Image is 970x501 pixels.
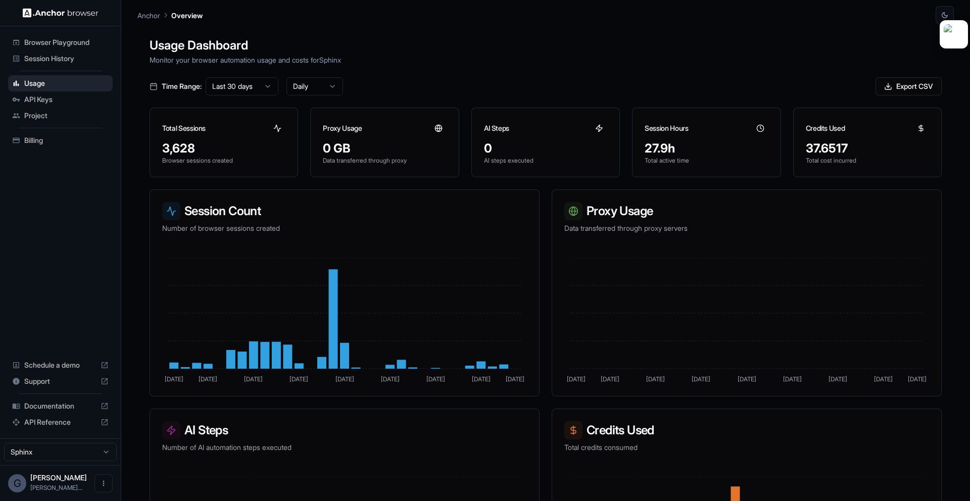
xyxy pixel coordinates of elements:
tspan: [DATE] [908,375,927,383]
div: Schedule a demo [8,357,113,373]
img: Anchor Logo [23,8,99,18]
span: Documentation [24,401,96,411]
tspan: [DATE] [426,375,445,383]
tspan: [DATE] [381,375,400,383]
tspan: [DATE] [646,375,665,383]
h3: Proxy Usage [564,202,929,220]
div: G [8,474,26,492]
div: Documentation [8,398,113,414]
tspan: [DATE] [874,375,893,383]
h3: Total Sessions [162,123,206,133]
h3: Session Hours [645,123,688,133]
p: Data transferred through proxy servers [564,223,929,233]
span: API Keys [24,94,109,105]
tspan: [DATE] [335,375,354,383]
p: Data transferred through proxy [323,157,446,165]
p: Number of browser sessions created [162,223,527,233]
span: Time Range: [162,81,202,91]
p: Total cost incurred [806,157,929,165]
div: API Keys [8,91,113,108]
tspan: [DATE] [738,375,756,383]
span: Gabriel Taboada [30,473,87,482]
nav: breadcrumb [137,10,203,21]
h3: Session Count [162,202,527,220]
div: Billing [8,132,113,148]
span: Project [24,111,109,121]
tspan: [DATE] [244,375,263,383]
div: 37.6517 [806,140,929,157]
tspan: [DATE] [472,375,491,383]
div: Session History [8,51,113,67]
div: Usage [8,75,113,91]
p: Number of AI automation steps executed [162,442,527,453]
span: Billing [24,135,109,145]
p: Monitor your browser automation usage and costs for Sphinx [150,55,942,65]
span: Support [24,376,96,386]
tspan: [DATE] [199,375,217,383]
h3: Proxy Usage [323,123,362,133]
span: gabriel@sphinxhq.com [30,484,82,491]
span: Schedule a demo [24,360,96,370]
p: Overview [171,10,203,21]
p: Anchor [137,10,160,21]
div: Support [8,373,113,389]
span: API Reference [24,417,96,427]
tspan: [DATE] [783,375,802,383]
p: Total active time [645,157,768,165]
h3: Credits Used [564,421,929,439]
tspan: [DATE] [289,375,308,383]
button: Open menu [94,474,113,492]
img: Sphinx [944,24,964,44]
tspan: [DATE] [601,375,619,383]
tspan: [DATE] [829,375,847,383]
tspan: [DATE] [165,375,183,383]
span: Session History [24,54,109,64]
h1: Usage Dashboard [150,36,942,55]
h3: AI Steps [484,123,509,133]
div: 27.9h [645,140,768,157]
h3: Credits Used [806,123,845,133]
div: 0 GB [323,140,446,157]
p: AI steps executed [484,157,607,165]
div: API Reference [8,414,113,430]
tspan: [DATE] [567,375,586,383]
p: Total credits consumed [564,442,929,453]
div: 3,628 [162,140,285,157]
span: Usage [24,78,109,88]
tspan: [DATE] [506,375,524,383]
h3: AI Steps [162,421,527,439]
div: Browser Playground [8,34,113,51]
p: Browser sessions created [162,157,285,165]
tspan: [DATE] [692,375,710,383]
button: Export CSV [876,77,942,95]
div: 0 [484,140,607,157]
span: Browser Playground [24,37,109,47]
div: Project [8,108,113,124]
